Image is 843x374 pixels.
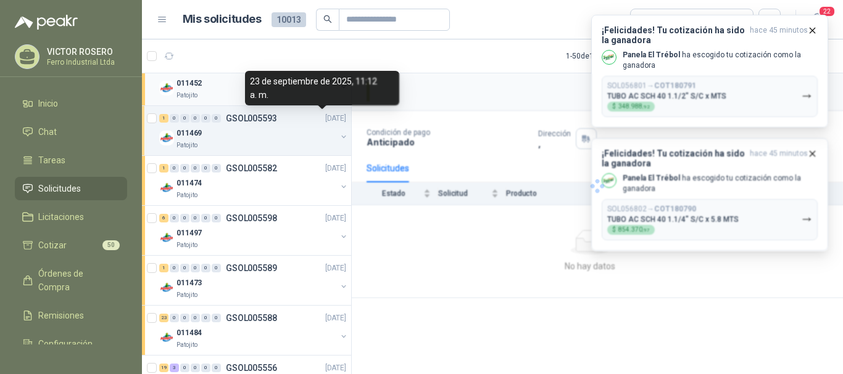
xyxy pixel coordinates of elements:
[591,15,828,128] button: ¡Felicidades! Tu cotización ha sido la ganadorahace 45 minutos Company LogoPanela El Trébol ha es...
[226,264,277,272] p: GSOL005589
[159,261,349,300] a: 1 0 0 0 0 0 GSOL005589[DATE] Company Logo011473Patojito
[623,50,818,71] p: ha escogido tu cotización como la ganadora
[176,140,197,150] p: Patojito
[201,114,210,123] div: 0
[191,164,200,173] div: 0
[602,51,616,64] img: Company Logo
[176,78,202,89] p: 011452
[212,364,221,372] div: 0
[176,190,197,200] p: Patojito
[102,240,120,250] span: 50
[602,25,745,45] h3: ¡Felicidades! Tu cotización ha sido la ganadora
[170,214,179,222] div: 0
[566,46,646,66] div: 1 - 50 de 1552
[15,177,127,200] a: Solicitudes
[159,264,168,272] div: 1
[159,114,168,123] div: 1
[176,227,202,239] p: 011497
[638,13,664,26] div: Todas
[176,327,202,339] p: 011484
[15,148,127,172] a: Tareas
[180,364,189,372] div: 0
[325,163,346,174] p: [DATE]
[212,264,221,272] div: 0
[159,314,168,322] div: 23
[15,120,127,144] a: Chat
[15,205,127,229] a: Licitaciones
[180,264,189,272] div: 0
[38,210,84,224] span: Licitaciones
[623,51,680,59] b: Panela El Trébol
[226,114,277,123] p: GSOL005593
[15,304,127,327] a: Remisiones
[38,125,57,139] span: Chat
[325,113,346,124] p: [DATE]
[201,264,210,272] div: 0
[159,164,168,173] div: 1
[159,131,174,145] img: Company Logo
[226,214,277,222] p: GSOL005598
[180,214,189,222] div: 0
[750,25,808,45] span: hace 45 minutos
[201,364,210,372] div: 0
[38,337,93,351] span: Configuración
[226,314,277,322] p: GSOL005588
[176,91,197,100] p: Patojito
[15,332,127,356] a: Configuración
[159,364,168,372] div: 19
[201,214,210,222] div: 0
[191,114,200,123] div: 0
[159,330,174,345] img: Company Logo
[325,312,346,324] p: [DATE]
[176,290,197,300] p: Patojito
[15,262,127,299] a: Órdenes de Compra
[272,12,306,27] span: 10013
[176,177,202,189] p: 011474
[245,71,399,105] div: 23 de septiembre de 2025, 11:12 a. m.
[159,61,349,100] a: 1 0 0 0 0 0 GSOL005594[DATE] Company Logo011452Patojito
[212,214,221,222] div: 0
[170,164,179,173] div: 0
[212,164,221,173] div: 0
[191,364,200,372] div: 0
[176,240,197,250] p: Patojito
[212,314,221,322] div: 0
[176,128,202,139] p: 011469
[159,181,174,195] img: Company Logo
[176,277,202,289] p: 011473
[47,47,124,56] p: VICTOR ROSERO
[159,230,174,245] img: Company Logo
[170,114,179,123] div: 0
[818,6,836,17] span: 22
[159,214,168,222] div: 6
[806,9,828,31] button: 22
[226,364,277,372] p: GSOL005556
[38,97,58,110] span: Inicio
[159,81,174,96] img: Company Logo
[38,153,65,167] span: Tareas
[38,309,84,322] span: Remisiones
[191,264,200,272] div: 0
[212,114,221,123] div: 0
[170,364,179,372] div: 3
[47,59,124,66] p: Ferro Industrial Ltda
[176,340,197,350] p: Patojito
[159,280,174,295] img: Company Logo
[226,164,277,173] p: GSOL005582
[159,211,349,250] a: 6 0 0 0 0 0 GSOL005598[DATE] Company Logo011497Patojito
[15,92,127,115] a: Inicio
[170,264,179,272] div: 0
[38,267,115,294] span: Órdenes de Compra
[325,362,346,374] p: [DATE]
[15,15,78,30] img: Logo peakr
[38,182,81,195] span: Solicitudes
[201,164,210,173] div: 0
[191,314,200,322] div: 0
[159,111,349,150] a: 1 0 0 0 0 0 GSOL005593[DATE] Company Logo011469Patojito
[191,214,200,222] div: 0
[180,314,189,322] div: 0
[183,10,262,28] h1: Mis solicitudes
[201,314,210,322] div: 0
[325,262,346,274] p: [DATE]
[323,15,332,23] span: search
